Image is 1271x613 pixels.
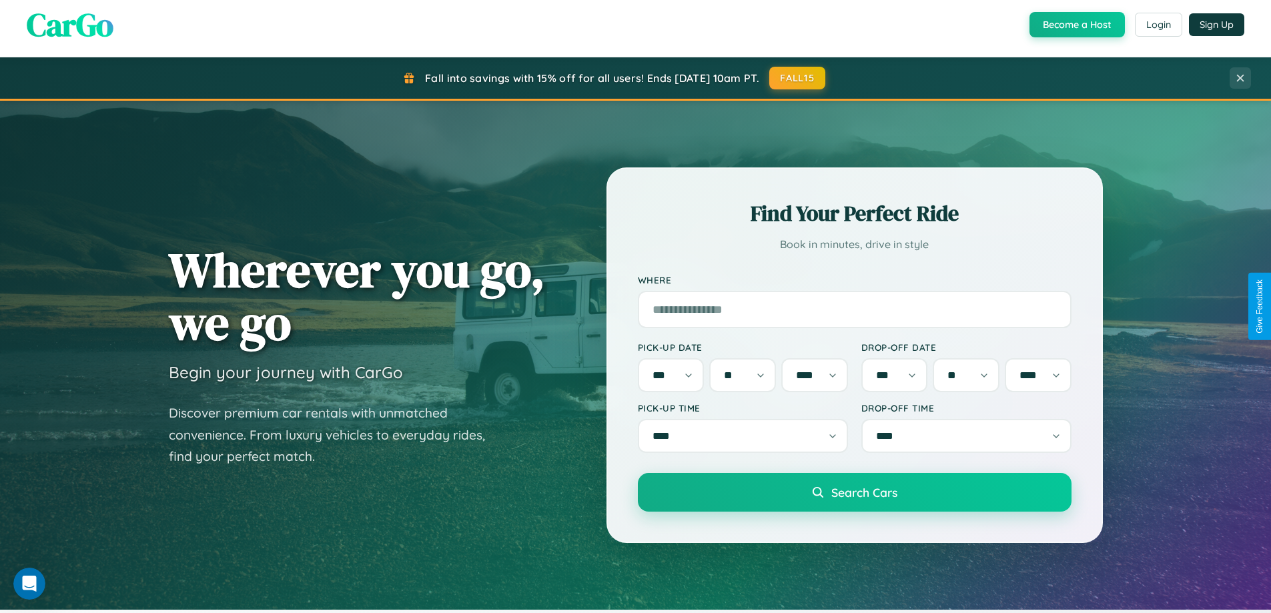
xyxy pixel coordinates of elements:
span: CarGo [27,3,113,47]
label: Pick-up Date [638,342,848,353]
button: Login [1135,13,1182,37]
h2: Find Your Perfect Ride [638,199,1072,228]
button: Sign Up [1189,13,1244,36]
label: Pick-up Time [638,402,848,414]
p: Discover premium car rentals with unmatched convenience. From luxury vehicles to everyday rides, ... [169,402,502,468]
p: Book in minutes, drive in style [638,235,1072,254]
label: Drop-off Date [861,342,1072,353]
button: Become a Host [1029,12,1125,37]
label: Drop-off Time [861,402,1072,414]
span: Fall into savings with 15% off for all users! Ends [DATE] 10am PT. [425,71,759,85]
h3: Begin your journey with CarGo [169,362,403,382]
iframe: Intercom live chat [13,568,45,600]
h1: Wherever you go, we go [169,243,545,349]
span: Search Cars [831,485,897,500]
button: FALL15 [769,67,825,89]
button: Search Cars [638,473,1072,512]
div: Give Feedback [1255,279,1264,334]
label: Where [638,274,1072,285]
